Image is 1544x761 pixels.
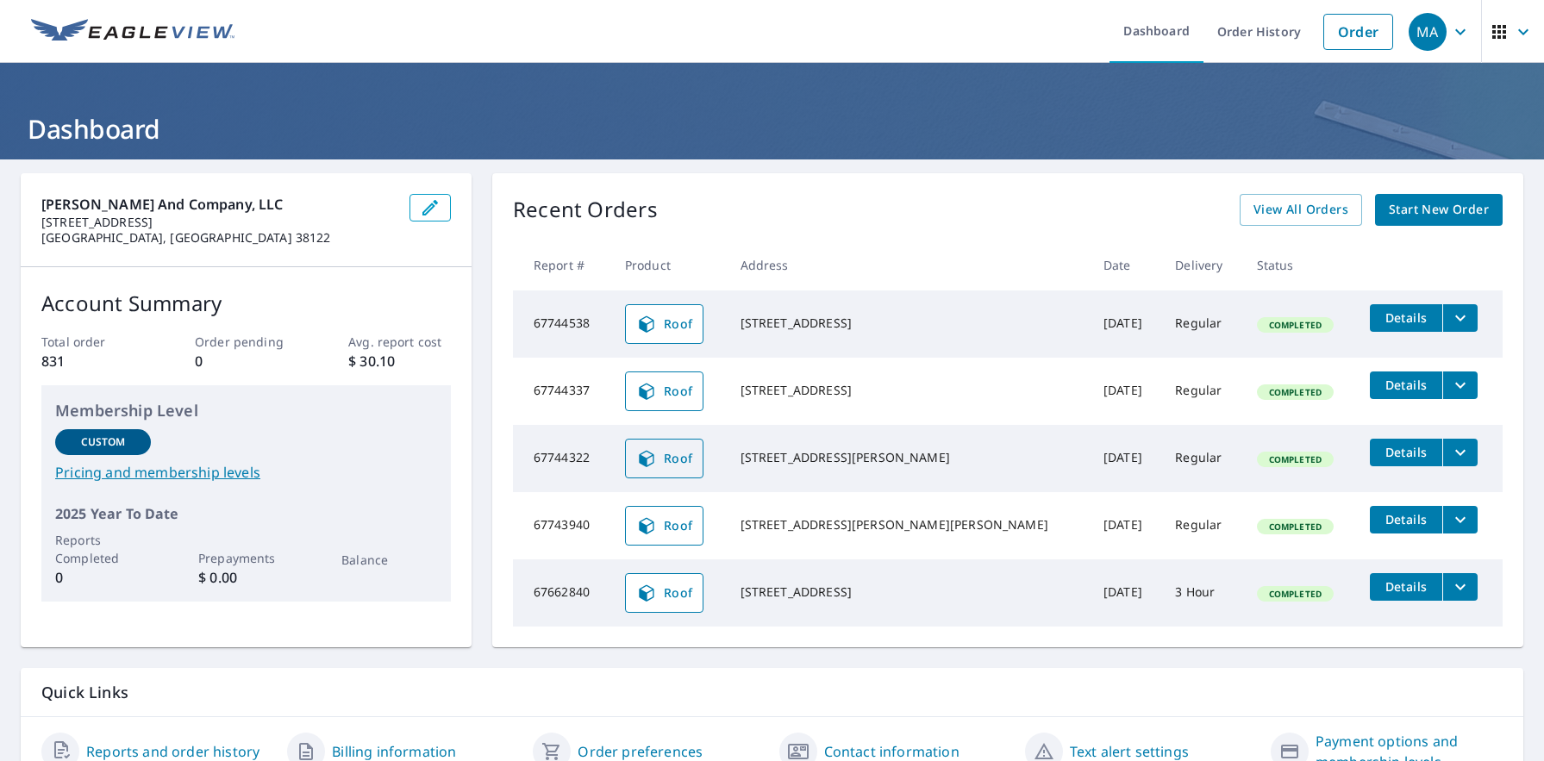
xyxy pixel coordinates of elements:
[741,583,1076,601] div: [STREET_ADDRESS]
[1090,425,1161,492] td: [DATE]
[195,333,297,351] p: Order pending
[1375,194,1503,226] a: Start New Order
[41,351,144,371] p: 831
[81,434,126,450] p: Custom
[1442,506,1478,533] button: filesDropdownBtn-67743940
[198,567,294,588] p: $ 0.00
[1259,319,1332,331] span: Completed
[348,333,451,351] p: Avg. report cost
[1161,358,1242,425] td: Regular
[1323,14,1393,50] a: Order
[741,516,1076,533] div: [STREET_ADDRESS][PERSON_NAME][PERSON_NAME]
[1161,240,1242,290] th: Delivery
[55,531,151,567] p: Reports Completed
[55,567,151,588] p: 0
[41,194,396,215] p: [PERSON_NAME] and Company, LLC
[55,399,437,422] p: Membership Level
[1090,492,1161,559] td: [DATE]
[1442,304,1478,332] button: filesDropdownBtn-67744538
[1090,358,1161,425] td: [DATE]
[195,351,297,371] p: 0
[1259,588,1332,600] span: Completed
[513,290,611,358] td: 67744538
[41,288,451,319] p: Account Summary
[1090,240,1161,290] th: Date
[1380,578,1432,595] span: Details
[1090,559,1161,627] td: [DATE]
[1442,371,1478,399] button: filesDropdownBtn-67744337
[513,194,658,226] p: Recent Orders
[1259,386,1332,398] span: Completed
[513,425,611,492] td: 67744322
[625,371,704,411] a: Roof
[513,358,611,425] td: 67744337
[1243,240,1356,290] th: Status
[1161,290,1242,358] td: Regular
[41,682,1503,703] p: Quick Links
[636,381,693,402] span: Roof
[1380,309,1432,326] span: Details
[1380,377,1432,393] span: Details
[198,549,294,567] p: Prepayments
[513,240,611,290] th: Report #
[348,351,451,371] p: $ 30.10
[513,492,611,559] td: 67743940
[741,315,1076,332] div: [STREET_ADDRESS]
[41,230,396,246] p: [GEOGRAPHIC_DATA], [GEOGRAPHIC_DATA] 38122
[1370,304,1442,332] button: detailsBtn-67744538
[1259,521,1332,533] span: Completed
[1370,439,1442,466] button: detailsBtn-67744322
[636,448,693,469] span: Roof
[1389,199,1489,221] span: Start New Order
[1380,511,1432,527] span: Details
[727,240,1090,290] th: Address
[41,333,144,351] p: Total order
[625,304,704,344] a: Roof
[1409,13,1447,51] div: MA
[636,515,693,536] span: Roof
[21,111,1523,147] h1: Dashboard
[636,314,693,334] span: Roof
[1370,371,1442,399] button: detailsBtn-67744337
[31,19,234,45] img: EV Logo
[1253,199,1348,221] span: View All Orders
[1161,559,1242,627] td: 3 Hour
[636,583,693,603] span: Roof
[1442,573,1478,601] button: filesDropdownBtn-67662840
[1259,453,1332,465] span: Completed
[1161,425,1242,492] td: Regular
[41,215,396,230] p: [STREET_ADDRESS]
[55,503,437,524] p: 2025 Year To Date
[1161,492,1242,559] td: Regular
[55,462,437,483] a: Pricing and membership levels
[625,506,704,546] a: Roof
[741,449,1076,466] div: [STREET_ADDRESS][PERSON_NAME]
[625,439,704,478] a: Roof
[1380,444,1432,460] span: Details
[1240,194,1362,226] a: View All Orders
[1442,439,1478,466] button: filesDropdownBtn-67744322
[1370,506,1442,533] button: detailsBtn-67743940
[1090,290,1161,358] td: [DATE]
[341,551,437,569] p: Balance
[741,382,1076,399] div: [STREET_ADDRESS]
[625,573,704,613] a: Roof
[513,559,611,627] td: 67662840
[1370,573,1442,601] button: detailsBtn-67662840
[611,240,727,290] th: Product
